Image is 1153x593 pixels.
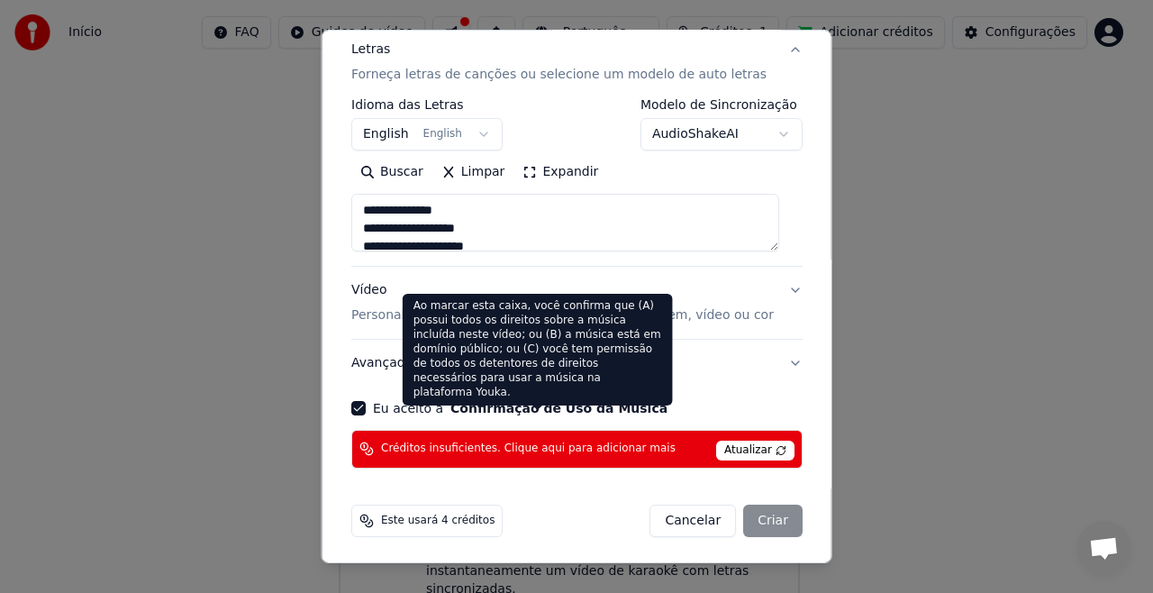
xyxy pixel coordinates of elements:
span: Este usará 4 créditos [381,514,495,528]
p: Personalize o vídeo de [PERSON_NAME]: use imagem, vídeo ou cor [351,306,774,324]
button: Limpar [431,158,513,187]
button: LetrasForneça letras de canções ou selecione um modelo de auto letras [351,26,803,98]
label: Modelo de Sincronização [640,98,802,111]
button: Buscar [351,158,432,187]
label: Idioma das Letras [351,98,503,111]
div: LetrasForneça letras de canções ou selecione um modelo de auto letras [351,98,803,266]
label: Eu aceito a [373,402,667,415]
span: Atualizar [716,441,794,461]
button: Expandir [513,158,607,187]
button: Eu aceito a [450,402,667,415]
p: Forneça letras de canções ou selecione um modelo de auto letras [351,66,767,84]
button: VídeoPersonalize o vídeo de [PERSON_NAME]: use imagem, vídeo ou cor [351,267,803,339]
button: Cancelar [649,505,736,537]
div: Vídeo [351,281,774,324]
span: Créditos insuficientes. Clique aqui para adicionar mais [381,442,676,456]
div: Letras [351,41,390,59]
div: Ao marcar esta caixa, você confirma que (A) possui todos os direitos sobre a música incluída nest... [403,294,673,406]
button: Avançado [351,340,803,387]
